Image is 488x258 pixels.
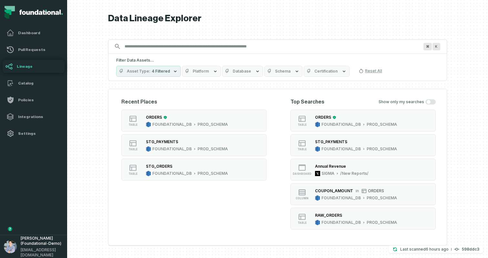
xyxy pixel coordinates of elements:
a: Dashboard [3,26,65,39]
h4: Settings [18,131,61,136]
a: Catalog [3,77,65,90]
h4: Catalog [18,81,61,86]
h4: Integrations [18,114,61,119]
h1: Data Lineage Explorer [108,13,447,24]
h4: Dashboard [18,30,61,35]
span: Press ⌘ + K to focus the search bar [423,43,432,50]
span: Alon Nafta (Foundational-Demo) [21,236,63,246]
relative-time: Aug 14, 2025, 3:19 AM GMT+2 [426,247,449,252]
img: avatar of Alon Nafta [4,240,17,253]
a: Integrations [3,110,65,123]
a: Lineage [3,60,65,73]
div: Tooltip anchor [7,226,13,232]
button: Last scanned[DATE] 3:19:25 AM598ddc3 [389,245,483,253]
span: Press ⌘ + K to focus the search bar [432,43,440,50]
p: Last scanned [400,246,449,253]
a: Pull Requests [3,43,65,56]
h4: Policies [18,97,61,103]
a: Settings [3,127,65,140]
span: alon@foundational.io [21,247,63,258]
h4: Lineage [17,64,62,69]
h4: 598ddc3 [462,247,479,251]
a: Policies [3,94,65,106]
h4: Pull Requests [18,47,61,52]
